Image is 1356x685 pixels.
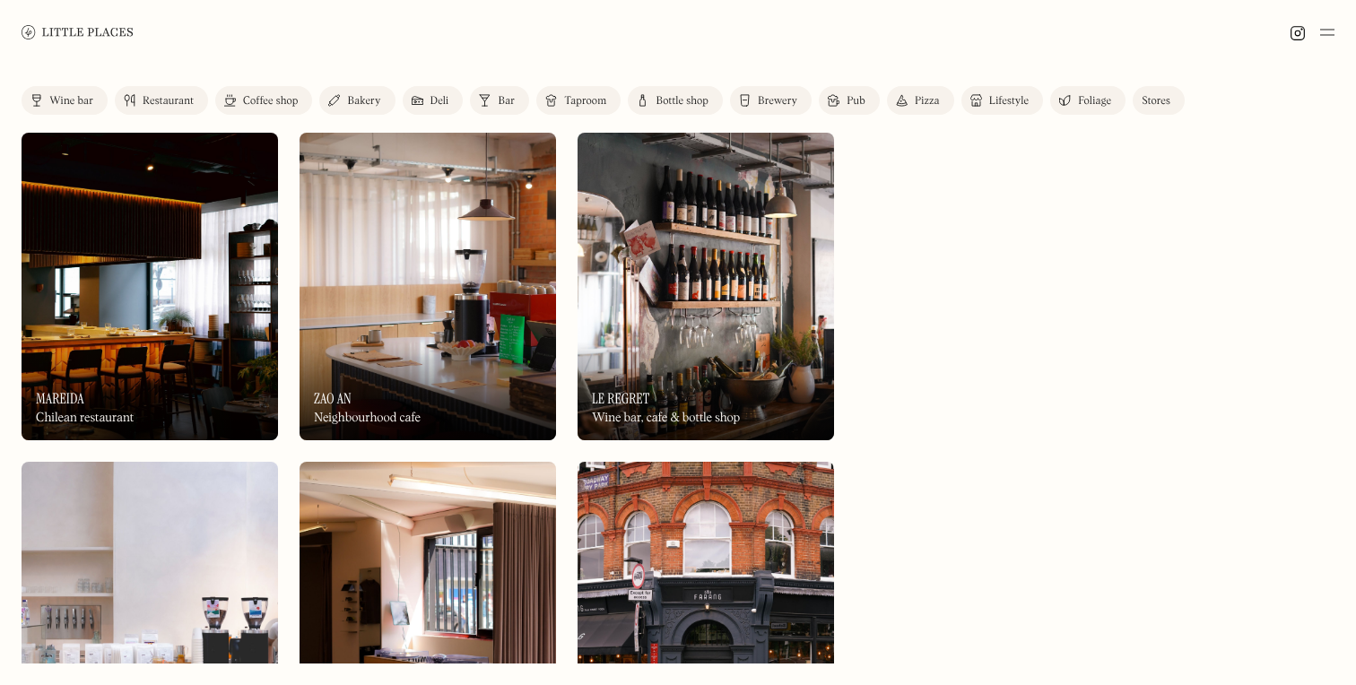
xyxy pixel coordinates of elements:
div: Restaurant [143,96,194,107]
div: Taproom [564,96,606,107]
img: Mareida [22,133,278,440]
div: Pizza [915,96,940,107]
a: Wine bar [22,86,108,115]
a: Brewery [730,86,812,115]
a: Le RegretLe RegretLe RegretWine bar, cafe & bottle shop [578,133,834,440]
a: Bottle shop [628,86,723,115]
div: Wine bar [49,96,93,107]
div: Deli [430,96,449,107]
div: Bar [498,96,515,107]
a: Deli [403,86,464,115]
h3: Mareida [36,390,84,407]
div: Brewery [758,96,797,107]
img: Zao An [300,133,556,440]
a: Coffee shop [215,86,312,115]
a: Restaurant [115,86,208,115]
a: MareidaMareidaMareidaChilean restaurant [22,133,278,440]
a: Pizza [887,86,954,115]
a: Bar [470,86,529,115]
h3: Le Regret [592,390,649,407]
h3: Zao An [314,390,352,407]
img: Le Regret [578,133,834,440]
a: Bakery [319,86,395,115]
a: Pub [819,86,880,115]
div: Stores [1142,96,1170,107]
a: Taproom [536,86,621,115]
a: Zao AnZao AnZao AnNeighbourhood cafe [300,133,556,440]
div: Neighbourhood cafe [314,411,421,426]
a: Stores [1133,86,1185,115]
div: Wine bar, cafe & bottle shop [592,411,740,426]
div: Chilean restaurant [36,411,134,426]
div: Bakery [347,96,380,107]
div: Pub [847,96,865,107]
a: Foliage [1050,86,1126,115]
a: Lifestyle [961,86,1043,115]
div: Foliage [1078,96,1111,107]
div: Coffee shop [243,96,298,107]
div: Bottle shop [656,96,708,107]
div: Lifestyle [989,96,1029,107]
